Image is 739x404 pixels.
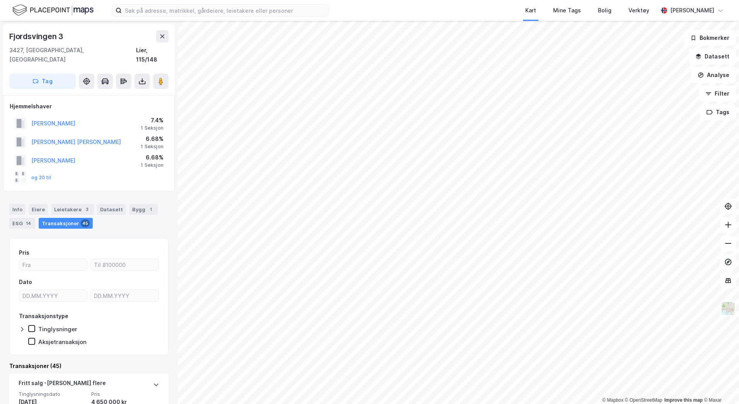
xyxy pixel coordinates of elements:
div: Info [9,204,26,215]
div: Bygg [129,204,158,215]
div: [PERSON_NAME] [670,6,714,15]
input: DD.MM.YYYY [91,290,158,301]
a: Mapbox [602,397,623,403]
div: Lier, 115/148 [136,46,169,64]
img: Z [721,301,736,316]
div: 1 Seksjon [141,125,163,131]
input: Fra [19,259,87,270]
div: 3 [83,205,91,213]
div: Verktøy [628,6,649,15]
div: Transaksjoner (45) [9,361,169,371]
div: 14 [24,219,32,227]
div: Hjemmelshaver [10,102,168,111]
button: Tag [9,74,76,89]
div: Transaksjoner [39,218,93,229]
div: 3427, [GEOGRAPHIC_DATA], [GEOGRAPHIC_DATA] [9,46,136,64]
button: Analyse [691,67,736,83]
div: Mine Tags [553,6,581,15]
div: Leietakere [51,204,94,215]
div: Kontrollprogram for chat [700,367,739,404]
div: Datasett [97,204,126,215]
div: Kart [525,6,536,15]
button: Datasett [689,49,736,64]
div: 1 Seksjon [141,144,163,150]
div: Bolig [598,6,611,15]
span: Tinglysningsdato [19,391,87,397]
div: Fritt salg - [PERSON_NAME] flere [19,378,106,391]
button: Filter [699,86,736,101]
div: 1 [147,205,155,213]
div: ESG [9,218,36,229]
div: Eiere [29,204,48,215]
div: Aksjetransaksjon [38,338,87,346]
div: Fjordsvingen 3 [9,30,65,43]
div: Tinglysninger [38,325,77,333]
div: 7.4% [141,116,163,125]
button: Bokmerker [684,30,736,46]
input: DD.MM.YYYY [19,290,87,301]
div: Transaksjonstype [19,312,68,321]
a: OpenStreetMap [625,397,662,403]
a: Improve this map [664,397,703,403]
div: 6.68% [141,134,163,144]
span: Pris [91,391,159,397]
div: 45 [81,219,90,227]
div: 1 Seksjon [141,162,163,168]
input: Søk på adresse, matrikkel, gårdeiere, leietakere eller personer [122,5,328,16]
div: Dato [19,277,32,287]
div: 6.68% [141,153,163,162]
div: Pris [19,248,29,257]
iframe: Chat Widget [700,367,739,404]
input: Til 8100000 [91,259,158,270]
img: logo.f888ab2527a4732fd821a326f86c7f29.svg [12,3,94,17]
button: Tags [700,104,736,120]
